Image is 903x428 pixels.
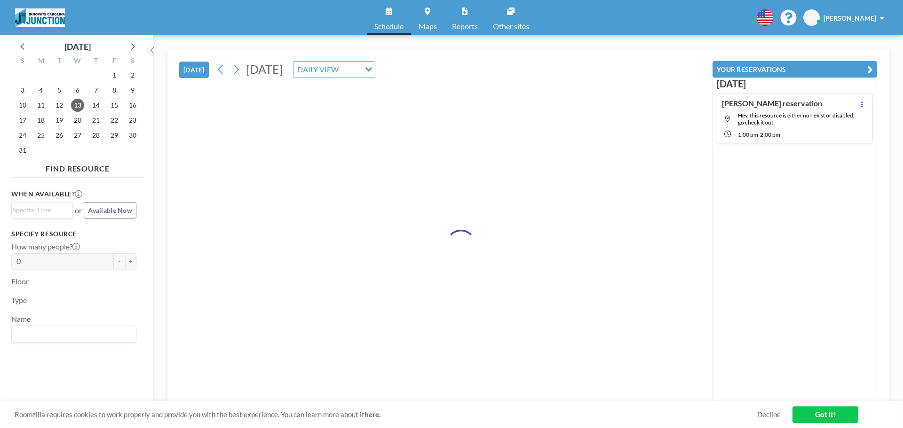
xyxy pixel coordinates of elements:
span: Monday, August 18, 2025 [34,114,48,127]
span: [DATE] [246,62,283,76]
button: - [114,253,125,269]
span: Monday, August 11, 2025 [34,99,48,112]
span: Friday, August 22, 2025 [108,114,121,127]
div: S [14,55,32,68]
div: M [32,55,50,68]
span: Friday, August 8, 2025 [108,84,121,97]
div: F [105,55,123,68]
span: Schedule [374,23,404,30]
span: Thursday, August 14, 2025 [89,99,103,112]
label: Type [11,296,27,305]
span: DAILY VIEW [295,63,341,76]
span: Thursday, August 7, 2025 [89,84,103,97]
div: Search for option [12,203,72,217]
label: How many people? [11,242,80,251]
div: T [87,55,105,68]
span: Available Now [88,206,132,214]
a: Decline [757,410,781,419]
h3: [DATE] [717,78,873,90]
span: Sunday, August 24, 2025 [16,129,29,142]
div: T [50,55,69,68]
span: - [758,131,760,138]
div: [DATE] [64,40,91,53]
span: Thursday, August 21, 2025 [89,114,103,127]
span: Thursday, August 28, 2025 [89,129,103,142]
span: Hey, this resource is either non exist or disabled, go check it out [738,112,855,126]
span: Tuesday, August 12, 2025 [53,99,66,112]
div: Search for option [12,326,136,342]
button: YOUR RESERVATIONS [713,61,877,78]
img: organization-logo [15,8,65,27]
input: Search for option [341,63,359,76]
span: Saturday, August 9, 2025 [126,84,139,97]
span: or [75,206,82,215]
span: Monday, August 25, 2025 [34,129,48,142]
h3: Specify resource [11,230,136,238]
button: [DATE] [179,62,209,78]
button: Available Now [84,202,136,218]
button: + [125,253,136,269]
span: Wednesday, August 6, 2025 [71,84,84,97]
a: Got it! [792,406,858,423]
span: Roomzilla requires cookies to work properly and provide you with the best experience. You can lea... [15,410,757,419]
span: KP [807,14,816,22]
input: Search for option [13,328,131,340]
span: Saturday, August 2, 2025 [126,69,139,82]
div: W [69,55,87,68]
div: S [123,55,142,68]
a: here. [364,410,380,419]
span: Sunday, August 3, 2025 [16,84,29,97]
span: Tuesday, August 26, 2025 [53,129,66,142]
span: Sunday, August 17, 2025 [16,114,29,127]
span: Other sites [493,23,529,30]
input: Search for option [13,205,67,215]
label: Name [11,314,31,324]
h4: FIND RESOURCE [11,160,144,173]
span: Monday, August 4, 2025 [34,84,48,97]
span: Friday, August 1, 2025 [108,69,121,82]
span: Sunday, August 31, 2025 [16,144,29,157]
span: Wednesday, August 13, 2025 [71,99,84,112]
span: 2:00 PM [760,131,780,138]
span: Wednesday, August 20, 2025 [71,114,84,127]
span: Friday, August 15, 2025 [108,99,121,112]
div: Search for option [293,62,375,78]
span: 1:00 PM [738,131,758,138]
span: [PERSON_NAME] [824,14,876,22]
label: Floor [11,277,29,286]
span: Saturday, August 30, 2025 [126,129,139,142]
span: Wednesday, August 27, 2025 [71,129,84,142]
span: Sunday, August 10, 2025 [16,99,29,112]
span: Maps [419,23,437,30]
span: Saturday, August 23, 2025 [126,114,139,127]
span: Friday, August 29, 2025 [108,129,121,142]
h4: [PERSON_NAME] reservation [722,99,822,108]
span: Reports [452,23,478,30]
span: Tuesday, August 5, 2025 [53,84,66,97]
span: Tuesday, August 19, 2025 [53,114,66,127]
span: Saturday, August 16, 2025 [126,99,139,112]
